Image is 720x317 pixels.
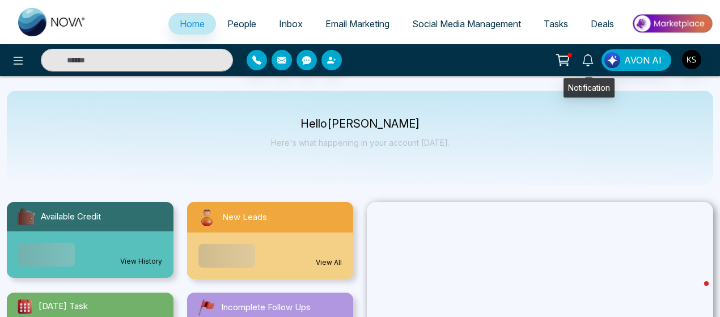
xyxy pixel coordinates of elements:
[314,13,401,35] a: Email Marketing
[41,210,101,223] span: Available Credit
[271,119,450,129] p: Hello [PERSON_NAME]
[532,13,579,35] a: Tasks
[316,257,342,268] a: View All
[227,18,256,29] span: People
[222,211,267,224] span: New Leads
[268,13,314,35] a: Inbox
[579,13,625,35] a: Deals
[682,50,701,69] img: User Avatar
[221,301,311,314] span: Incomplete Follow Ups
[412,18,521,29] span: Social Media Management
[16,206,36,227] img: availableCredit.svg
[18,8,86,36] img: Nova CRM Logo
[544,18,568,29] span: Tasks
[271,138,450,147] p: Here's what happening in your account [DATE].
[401,13,532,35] a: Social Media Management
[604,52,620,68] img: Lead Flow
[180,18,205,29] span: Home
[168,13,216,35] a: Home
[602,49,671,71] button: AVON AI
[564,78,615,98] div: Notification
[591,18,614,29] span: Deals
[325,18,389,29] span: Email Marketing
[39,300,88,313] span: [DATE] Task
[120,256,162,267] a: View History
[216,13,268,35] a: People
[631,11,713,36] img: Market-place.gif
[279,18,303,29] span: Inbox
[681,278,709,306] iframe: Intercom live chat
[196,206,218,228] img: newLeads.svg
[16,297,34,315] img: todayTask.svg
[624,53,662,67] span: AVON AI
[180,202,361,279] a: New LeadsView All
